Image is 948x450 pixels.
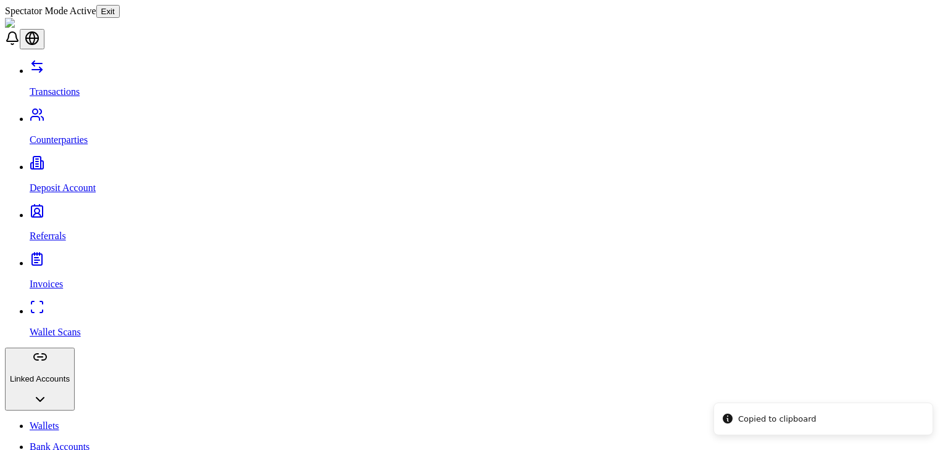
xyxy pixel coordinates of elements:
button: Exit [96,5,120,18]
a: Transactions [30,65,943,97]
p: Linked Accounts [10,374,70,383]
a: Referrals [30,210,943,242]
span: Spectator Mode Active [5,6,96,16]
a: Invoices [30,258,943,290]
p: Deposit Account [30,182,943,194]
a: Wallet Scans [30,306,943,338]
a: Counterparties [30,113,943,145]
a: Wallets [30,420,943,432]
div: Copied to clipboard [738,413,817,425]
p: Invoices [30,279,943,290]
p: Referrals [30,231,943,242]
a: Deposit Account [30,162,943,194]
p: Counterparties [30,134,943,145]
p: Transactions [30,86,943,97]
p: Wallet Scans [30,327,943,338]
img: ShieldPay Logo [5,18,78,29]
button: Linked Accounts [5,348,75,411]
